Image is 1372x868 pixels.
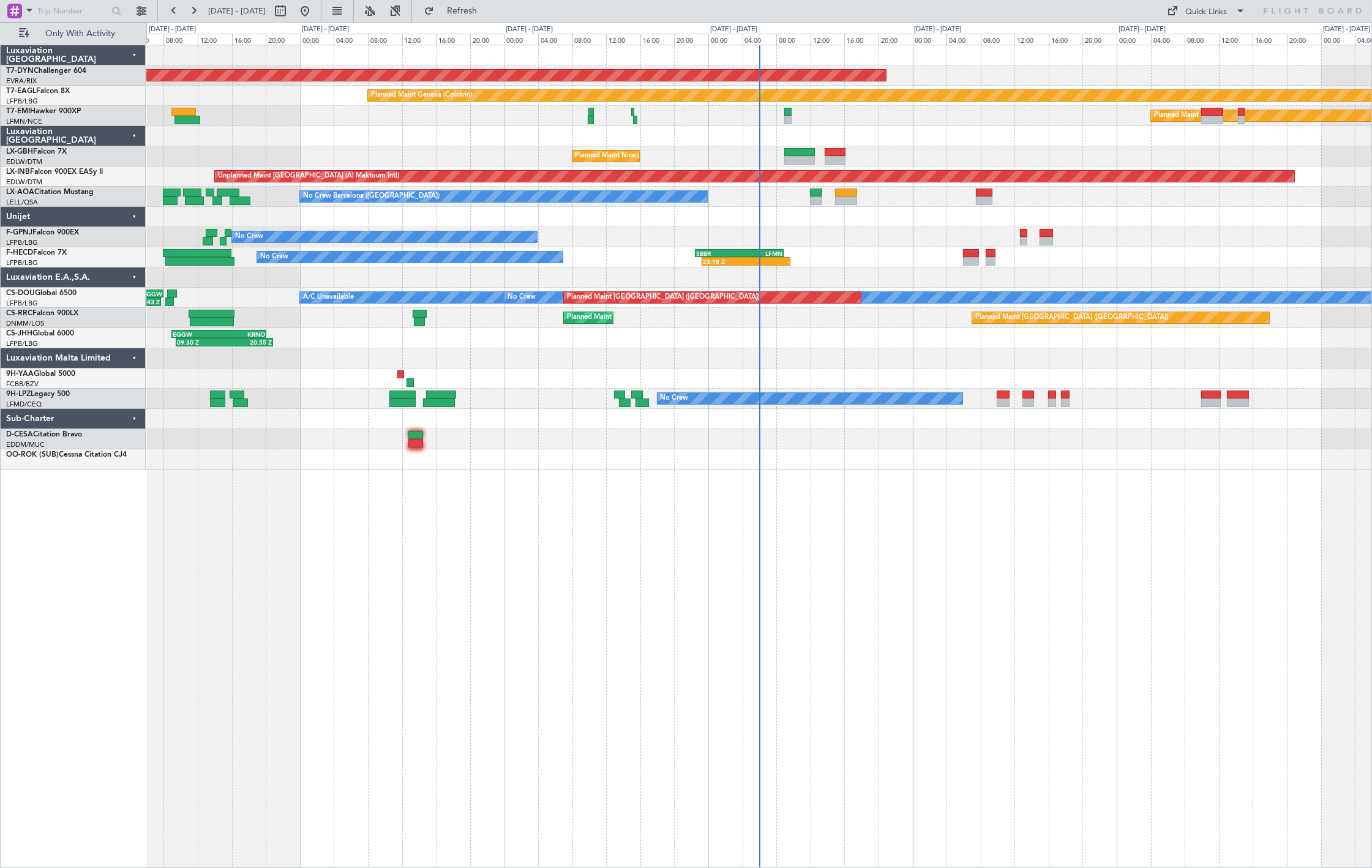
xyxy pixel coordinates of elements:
div: 20:00 [879,34,913,45]
span: LX-AOA [6,189,34,196]
a: LFPB/LBG [6,299,38,308]
a: T7-DYNChallenger 604 [6,67,86,75]
a: LFPB/LBG [6,238,38,247]
a: LX-INBFalcon 900EX EASy II [6,168,103,176]
div: 12:00 [1219,34,1253,45]
span: Only With Activity [32,29,129,38]
div: 20:00 [674,34,708,45]
div: [DATE] - [DATE] [1119,24,1166,35]
div: 00:00 [300,34,334,45]
span: T7-DYN [6,67,34,75]
div: No Crew [235,228,263,246]
div: EGGW [173,331,219,338]
div: 04:00 [130,34,164,45]
div: 08:00 [163,34,198,45]
div: Quick Links [1186,6,1228,18]
div: SBBR [696,250,740,257]
div: [DATE] - [DATE] [302,24,349,35]
div: 08:00 [981,34,1015,45]
div: Planned Maint Geneva (Cointrin) [371,86,472,105]
div: Planned Maint [GEOGRAPHIC_DATA] ([GEOGRAPHIC_DATA]) [567,288,760,307]
a: CS-DOUGlobal 6500 [6,290,77,297]
span: [DATE] - [DATE] [208,6,266,17]
button: Refresh [418,1,492,21]
span: LX-GBH [6,148,33,155]
span: 9H-LPZ [6,391,31,398]
a: D-CESACitation Bravo [6,431,82,438]
div: 12:00 [198,34,232,45]
a: 9H-YAAGlobal 5000 [6,370,75,378]
div: 04:00 [1151,34,1185,45]
div: 00:00 [504,34,538,45]
span: CS-RRC [6,310,32,317]
div: 12:00 [811,34,845,45]
div: 00:00 [708,34,743,45]
div: 20:55 Z [225,339,272,346]
div: No Crew [508,288,536,307]
a: LFPB/LBG [6,258,38,268]
a: LELL/QSA [6,198,38,207]
div: 04:00 [743,34,777,45]
div: 04:00 [947,34,981,45]
a: CS-RRCFalcon 900LX [6,310,78,317]
div: 08:00 [1185,34,1219,45]
div: Planned Maint Nice ([GEOGRAPHIC_DATA]) [575,147,712,165]
div: 12:00 [402,34,437,45]
div: No Crew Barcelona ([GEOGRAPHIC_DATA]) [303,187,440,206]
div: 08:00 [368,34,402,45]
a: OO-ROK (SUB)Cessna Citation CJ4 [6,451,127,458]
div: 20:00 [470,34,504,45]
div: LFMN [740,250,783,257]
div: 04:00 [538,34,572,45]
div: 00:00 [913,34,947,45]
div: Unplanned Maint [GEOGRAPHIC_DATA] (Al Maktoum Intl) [218,167,399,185]
div: 12:00 [1014,34,1049,45]
span: CS-DOU [6,290,35,297]
span: F-GPNJ [6,229,32,236]
div: 04:00 [334,34,368,45]
input: Trip Number [37,2,108,20]
a: LFPB/LBG [6,97,38,106]
div: No Crew [661,389,689,408]
span: CS-JHH [6,330,32,337]
div: 20:00 [266,34,300,45]
span: T7-EAGL [6,88,36,95]
div: 09:30 Z [177,339,225,346]
div: 16:00 [640,34,675,45]
a: EVRA/RIX [6,77,37,86]
a: F-HECDFalcon 7X [6,249,67,256]
a: EDLW/DTM [6,157,42,166]
div: 16:00 [436,34,470,45]
a: LFMN/NCE [6,117,42,126]
div: [DATE] - [DATE] [710,24,757,35]
a: LX-GBHFalcon 7X [6,148,67,155]
span: F-HECD [6,249,33,256]
a: LFPB/LBG [6,339,38,348]
span: LX-INB [6,168,30,176]
div: [DATE] - [DATE] [915,24,962,35]
div: - [746,258,790,265]
button: Only With Activity [13,24,133,43]
div: [DATE] - [DATE] [1323,24,1370,35]
a: LX-AOACitation Mustang [6,189,94,196]
div: 20:00 [1287,34,1321,45]
div: Planned Maint [GEOGRAPHIC_DATA] ([GEOGRAPHIC_DATA]) [975,309,1168,327]
div: Planned Maint [GEOGRAPHIC_DATA] ([GEOGRAPHIC_DATA]) [567,309,760,327]
div: 16:00 [844,34,879,45]
div: 20:00 [1082,34,1117,45]
a: EDLW/DTM [6,178,42,187]
div: 16:00 [1049,34,1083,45]
button: Quick Links [1161,1,1252,21]
a: CS-JHHGlobal 6000 [6,330,74,337]
div: A/C Unavailable [303,288,354,307]
div: 16:00 [1253,34,1287,45]
span: D-CESA [6,431,33,438]
div: 00:00 [1321,34,1355,45]
div: 08:00 [572,34,607,45]
div: 00:00 [1117,34,1151,45]
div: Planned Maint Chester [1154,107,1224,125]
span: 9H-YAA [6,370,34,378]
a: T7-EAGLFalcon 8X [6,88,70,95]
div: 08:00 [776,34,811,45]
a: 9H-LPZLegacy 500 [6,391,70,398]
